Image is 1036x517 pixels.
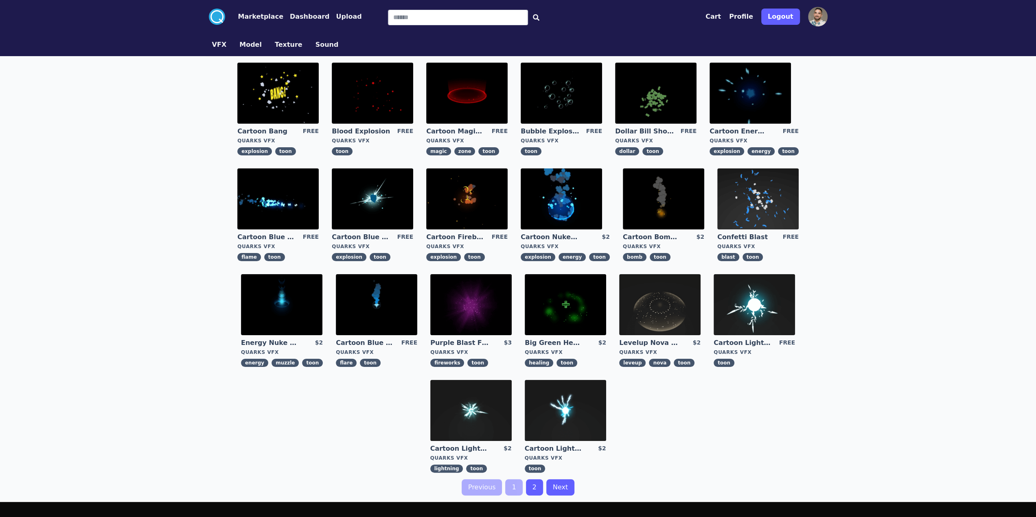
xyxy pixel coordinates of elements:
span: energy [747,147,775,155]
span: toon [743,253,763,261]
span: toon [264,253,285,261]
input: Search [388,10,528,25]
a: Cartoon Blue Flare [336,338,394,347]
span: flame [237,253,261,261]
span: toon [478,147,499,155]
span: nova [649,359,670,367]
div: $2 [504,444,511,453]
span: toon [650,253,670,261]
span: explosion [237,147,272,155]
div: Quarks VFX [430,455,512,461]
div: Quarks VFX [237,137,319,144]
span: zone [454,147,475,155]
div: Quarks VFX [521,137,602,144]
div: FREE [779,338,795,347]
a: Blood Explosion [332,127,390,136]
span: toon [370,253,390,261]
a: Cartoon Lightning Ball Explosion [430,444,489,453]
span: flare [336,359,357,367]
div: Quarks VFX [623,243,704,250]
span: toon [714,359,734,367]
span: toon [589,253,610,261]
img: imgAlt [717,168,799,229]
span: explosion [710,147,744,155]
div: FREE [401,338,417,347]
div: Quarks VFX [241,349,323,356]
img: imgAlt [521,168,602,229]
div: Quarks VFX [430,349,512,356]
button: VFX [212,40,227,50]
div: Quarks VFX [615,137,697,144]
div: $3 [504,338,512,347]
div: FREE [681,127,697,136]
a: Cartoon Lightning Ball with Bloom [525,444,583,453]
img: imgAlt [623,168,704,229]
div: FREE [492,233,508,242]
button: Texture [275,40,302,50]
a: Big Green Healing Effect [525,338,583,347]
a: Marketplace [225,12,283,22]
span: leveup [619,359,646,367]
span: toon [674,359,694,367]
div: $2 [693,338,701,347]
span: energy [559,253,586,261]
span: toon [302,359,323,367]
span: lightning [430,465,463,473]
div: $2 [598,338,606,347]
div: Quarks VFX [525,455,606,461]
a: Model [233,40,268,50]
img: profile [808,7,828,26]
a: 2 [526,479,543,495]
span: explosion [521,253,555,261]
span: explosion [426,253,461,261]
span: toon [466,465,487,473]
a: Profile [729,12,753,22]
img: imgAlt [525,274,606,335]
img: imgAlt [619,274,701,335]
span: toon [332,147,353,155]
a: Previous [462,479,502,495]
span: toon [464,253,485,261]
div: FREE [492,127,508,136]
a: Logout [761,5,800,28]
div: Quarks VFX [619,349,701,356]
div: Quarks VFX [426,137,508,144]
a: Cartoon Nuke Energy Explosion [521,233,579,242]
a: Cartoon Bomb Fuse [623,233,681,242]
div: Quarks VFX [714,349,795,356]
a: Cartoon Blue Gas Explosion [332,233,390,242]
div: $2 [696,233,704,242]
img: imgAlt [332,168,413,229]
a: Dollar Bill Shower [615,127,674,136]
a: Upload [329,12,361,22]
img: imgAlt [615,63,697,124]
a: Cartoon Energy Explosion [710,127,768,136]
a: Texture [268,40,309,50]
img: imgAlt [430,274,512,335]
div: $2 [315,338,323,347]
div: Quarks VFX [426,243,508,250]
span: energy [241,359,268,367]
a: 1 [505,479,522,495]
a: Confetti Blast [717,233,776,242]
img: imgAlt [332,63,413,124]
div: FREE [303,127,319,136]
span: dollar [615,147,639,155]
a: Cartoon Blue Flamethrower [237,233,296,242]
img: imgAlt [237,63,319,124]
img: imgAlt [237,168,319,229]
a: Next [546,479,574,495]
div: FREE [397,127,413,136]
span: toon [467,359,488,367]
button: Cart [705,12,721,22]
a: Cartoon Bang [237,127,296,136]
div: FREE [303,233,319,242]
button: Sound [315,40,339,50]
span: toon [360,359,381,367]
div: FREE [397,233,413,242]
span: toon [778,147,799,155]
div: Quarks VFX [521,243,610,250]
span: toon [521,147,541,155]
div: Quarks VFX [332,137,413,144]
a: Cartoon Magic Zone [426,127,485,136]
